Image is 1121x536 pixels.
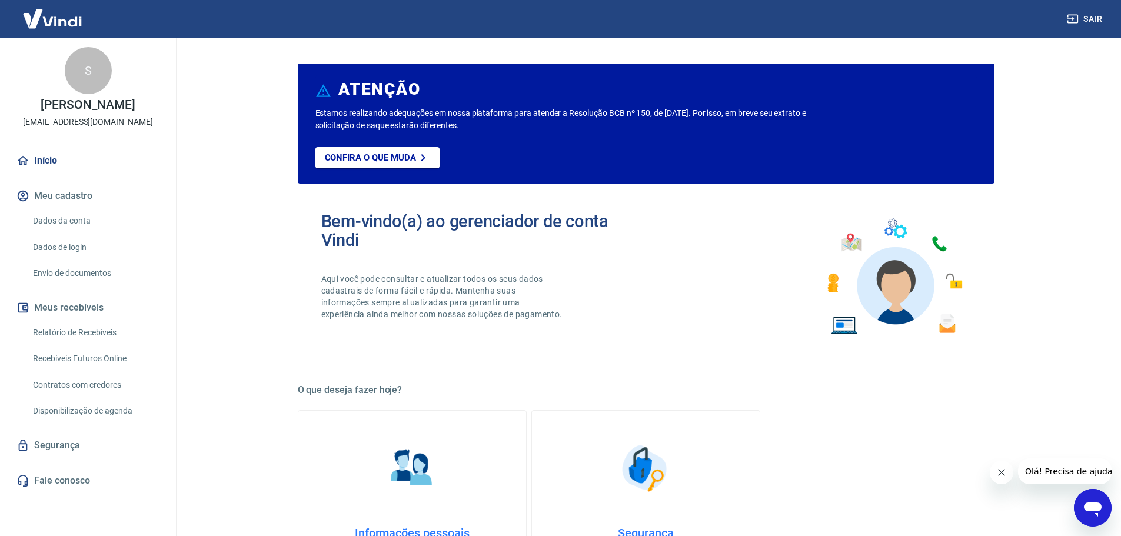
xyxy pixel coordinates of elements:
[338,84,420,95] h6: ATENÇÃO
[315,107,844,132] p: Estamos realizando adequações em nossa plataforma para atender a Resolução BCB nº 150, de [DATE]....
[7,8,99,18] span: Olá! Precisa de ajuda?
[14,468,162,494] a: Fale conosco
[28,347,162,371] a: Recebíveis Futuros Online
[14,148,162,174] a: Início
[298,384,994,396] h5: O que deseja fazer hoje?
[28,235,162,259] a: Dados de login
[23,116,153,128] p: [EMAIL_ADDRESS][DOMAIN_NAME]
[321,273,565,320] p: Aqui você pode consultar e atualizar todos os seus dados cadastrais de forma fácil e rápida. Mant...
[616,439,675,498] img: Segurança
[14,432,162,458] a: Segurança
[28,399,162,423] a: Disponibilização de agenda
[321,212,646,249] h2: Bem-vindo(a) ao gerenciador de conta Vindi
[41,99,135,111] p: [PERSON_NAME]
[382,439,441,498] img: Informações pessoais
[28,373,162,397] a: Contratos com credores
[990,461,1013,484] iframe: Fechar mensagem
[1065,8,1107,30] button: Sair
[14,295,162,321] button: Meus recebíveis
[65,47,112,94] div: S
[1018,458,1112,484] iframe: Mensagem da empresa
[28,261,162,285] a: Envio de documentos
[1074,489,1112,527] iframe: Botão para abrir a janela de mensagens
[325,152,416,163] p: Confira o que muda
[28,321,162,345] a: Relatório de Recebíveis
[28,209,162,233] a: Dados da conta
[817,212,971,342] img: Imagem de um avatar masculino com diversos icones exemplificando as funcionalidades do gerenciado...
[14,183,162,209] button: Meu cadastro
[14,1,91,36] img: Vindi
[315,147,440,168] a: Confira o que muda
